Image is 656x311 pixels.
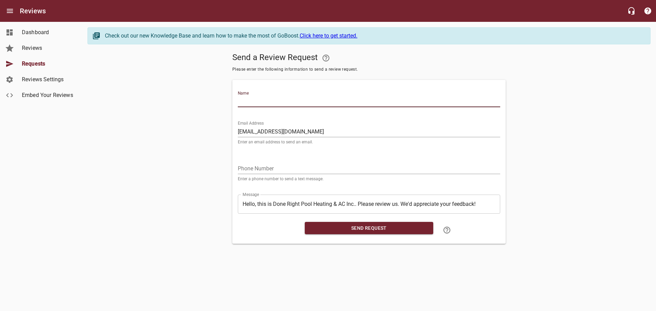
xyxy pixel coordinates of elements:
a: Learn how to "Send a Review Request" [439,222,455,238]
a: Your Google or Facebook account must be connected to "Send a Review Request" [318,50,334,66]
button: Support Portal [640,3,656,19]
textarea: Hello, this is Done Right Pool Heating & AC Inc.. Please review us. We'd appreciate your feedback! [243,201,495,207]
span: Reviews Settings [22,75,74,84]
span: Requests [22,60,74,68]
span: Dashboard [22,28,74,37]
span: Send Request [310,224,428,232]
button: Live Chat [623,3,640,19]
label: Email Address [238,121,264,125]
p: Enter a phone number to send a text message. [238,177,500,181]
button: Send Request [305,222,433,235]
span: Embed Your Reviews [22,91,74,99]
span: Please enter the following information to send a review request. [232,66,506,73]
h6: Reviews [20,5,46,16]
div: Check out our new Knowledge Base and learn how to make the most of GoBoost. [105,32,643,40]
p: Enter an email address to send an email. [238,140,500,144]
a: Click here to get started. [300,32,357,39]
label: Name [238,91,249,95]
button: Open drawer [2,3,18,19]
span: Reviews [22,44,74,52]
h5: Send a Review Request [232,50,506,66]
